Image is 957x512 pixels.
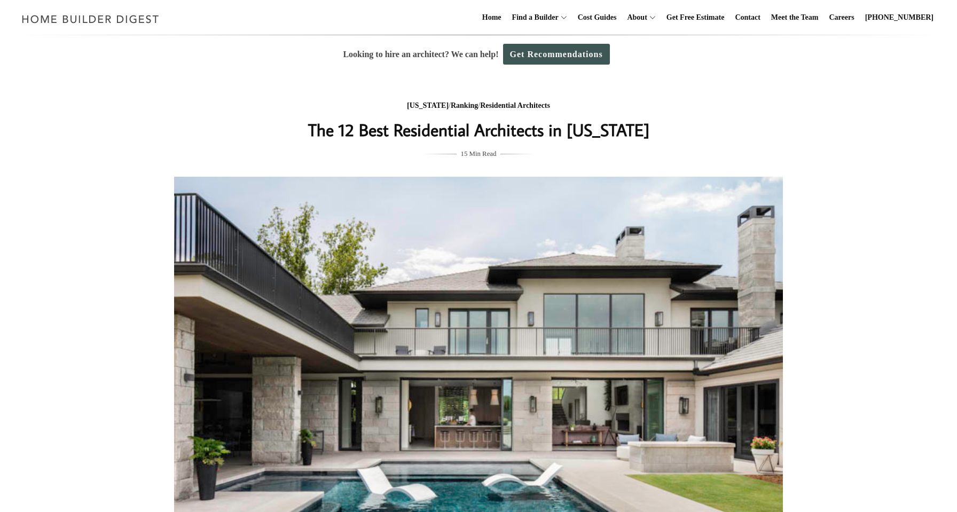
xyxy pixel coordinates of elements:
[861,1,938,35] a: [PHONE_NUMBER]
[480,101,550,109] a: Residential Architects
[407,101,449,109] a: [US_STATE]
[662,1,729,35] a: Get Free Estimate
[451,101,478,109] a: Ranking
[623,1,647,35] a: About
[265,117,692,143] h1: The 12 Best Residential Architects in [US_STATE]
[17,9,164,29] img: Home Builder Digest
[767,1,823,35] a: Meet the Team
[503,44,610,65] a: Get Recommendations
[478,1,506,35] a: Home
[508,1,559,35] a: Find a Builder
[574,1,621,35] a: Cost Guides
[461,148,497,160] span: 15 Min Read
[825,1,859,35] a: Careers
[731,1,764,35] a: Contact
[265,99,692,113] div: / /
